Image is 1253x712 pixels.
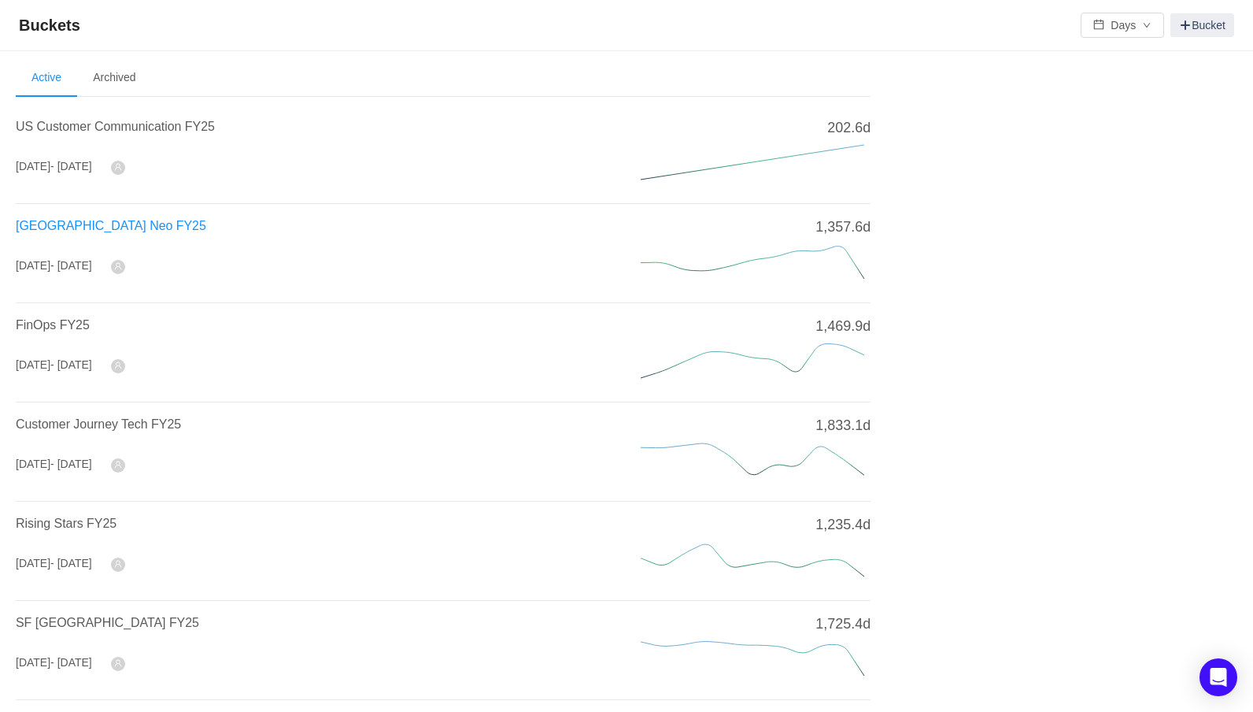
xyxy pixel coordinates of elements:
a: SF [GEOGRAPHIC_DATA] FY25 [16,616,199,629]
a: Rising Stars FY25 [16,517,116,530]
div: [DATE] [16,456,92,473]
span: - [DATE] [50,358,92,371]
a: Bucket [1170,13,1234,37]
a: Customer Journey Tech FY25 [16,417,181,431]
li: Archived [77,59,151,97]
i: icon: user [114,659,122,667]
span: 1,357.6d [815,217,870,238]
a: [GEOGRAPHIC_DATA] Neo FY25 [16,219,206,232]
div: [DATE] [16,158,92,175]
div: [DATE] [16,258,92,274]
span: Buckets [19,13,90,38]
span: - [DATE] [50,656,92,669]
span: 1,235.4d [815,514,870,536]
i: icon: user [114,560,122,568]
span: - [DATE] [50,557,92,569]
a: FinOps FY25 [16,318,90,332]
span: 1,833.1d [815,415,870,436]
div: [DATE] [16,555,92,572]
span: 202.6d [827,117,870,139]
div: [DATE] [16,655,92,671]
span: - [DATE] [50,259,92,272]
i: icon: user [114,362,122,369]
span: - [DATE] [50,160,92,172]
i: icon: user [114,262,122,270]
span: 1,725.4d [815,614,870,635]
li: Active [16,59,77,97]
div: [DATE] [16,357,92,373]
span: 1,469.9d [815,316,870,337]
i: icon: user [114,461,122,469]
button: icon: calendarDaysicon: down [1081,13,1164,38]
i: icon: user [114,163,122,171]
span: - [DATE] [50,458,92,470]
div: Open Intercom Messenger [1199,658,1237,696]
a: US Customer Communication FY25 [16,120,215,133]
